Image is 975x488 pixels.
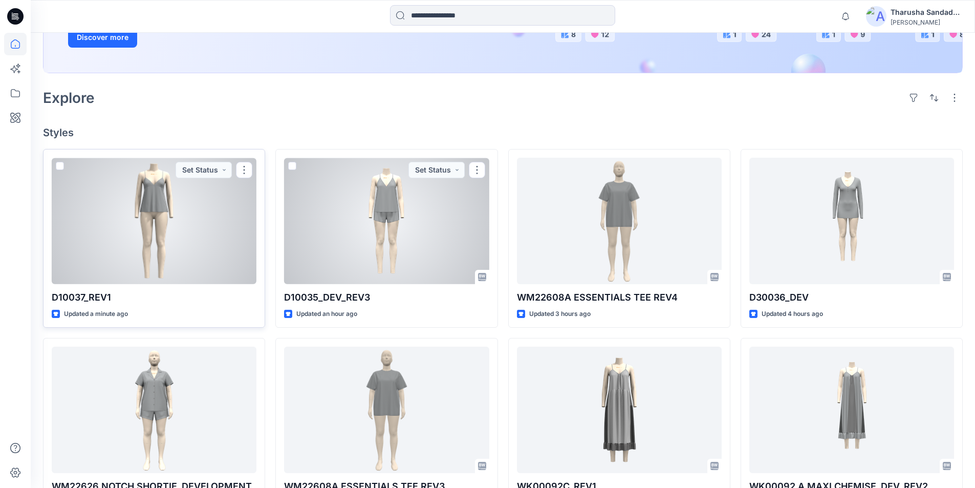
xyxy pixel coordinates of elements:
h2: Explore [43,90,95,106]
h4: Styles [43,126,963,139]
p: D10035_DEV_REV3 [284,290,489,305]
p: Updated 3 hours ago [529,309,591,320]
p: WM22608A ESSENTIALS TEE REV4 [517,290,722,305]
p: D10037_REV1 [52,290,256,305]
a: WK00092C_REV1 [517,347,722,473]
p: Updated an hour ago [296,309,357,320]
a: Discover more [68,27,298,48]
p: D30036_DEV [749,290,954,305]
a: WM22608A ESSENTIALS TEE REV3 [284,347,489,473]
a: WM22608A ESSENTIALS TEE REV4 [517,158,722,284]
img: avatar [866,6,886,27]
a: WK00092 A MAXI CHEMISE_DEV_REV2 [749,347,954,473]
a: D10037_REV1 [52,158,256,284]
a: D30036_DEV [749,158,954,284]
div: [PERSON_NAME] [891,18,962,26]
button: Discover more [68,27,137,48]
p: Updated a minute ago [64,309,128,320]
a: D10035_DEV_REV3 [284,158,489,284]
a: WM22626 NOTCH SHORTIE_DEVELOPMENT [52,347,256,473]
p: Updated 4 hours ago [762,309,823,320]
div: Tharusha Sandadeepa [891,6,962,18]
